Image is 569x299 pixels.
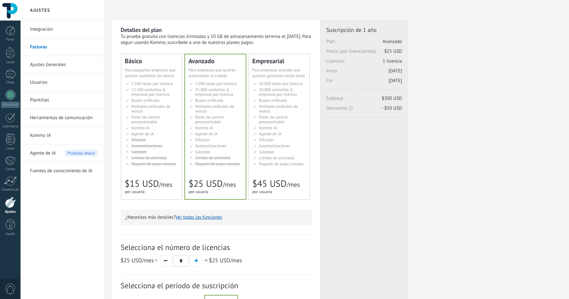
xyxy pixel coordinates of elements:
span: Panel de control personalizable [195,114,224,125]
a: Kommo IA [30,127,98,144]
span: 1 licencia [383,58,402,64]
span: /mes [223,180,236,189]
span: Selecciona el período de suscripción [121,281,312,290]
span: Inicio [326,68,402,78]
span: Múltiples embudos de ventas [195,104,234,114]
button: Ver todas las funciones [176,214,222,220]
span: /mes [121,257,159,264]
div: Ayuda [1,232,20,236]
span: Salesbot [259,149,274,155]
span: Salesbot [131,149,147,155]
span: Fin [326,78,402,88]
li: Usuarios [21,74,104,91]
span: 2.500 leads por licencia [131,81,173,86]
a: Herramientas de comunicación [30,109,98,127]
span: por usuario [189,189,208,194]
div: Listas [1,147,20,151]
span: Paquete de super campos [195,161,240,167]
div: Correo [1,167,20,171]
span: Avanzado [383,39,402,45]
span: $45 USD [252,178,286,190]
span: $300 USD [382,95,402,101]
span: - $50 USD [382,105,402,111]
span: Múltiples embudos de ventas [259,104,298,114]
span: [DATE] [388,68,402,74]
span: Difusión [259,137,273,143]
span: Agente de IA [195,131,218,137]
div: Empresarial [252,58,306,64]
span: Salesbot [195,149,210,155]
div: Básico [125,58,178,64]
div: WhatsApp [1,102,19,108]
span: por usuario [252,189,272,194]
span: por usuario [125,189,145,194]
a: Fuentes de conocimiento de IA [30,162,98,180]
span: Límites de actividad [131,155,167,161]
span: 5.000 leads por licencia [195,81,237,86]
div: Calendario [1,125,20,129]
li: Facturas [21,38,104,56]
span: Paquete de super campos [259,161,304,167]
span: Automatizaciónes [195,143,226,149]
span: Selecciona el número de licencias [121,242,312,252]
span: Para empresas grandes que quieren gestionar varios leads [252,67,305,78]
span: Pruébalo ahora! [65,150,98,156]
span: $25 USD [384,48,402,54]
span: Kommo IA [131,125,149,131]
span: Agente de IA [30,144,56,162]
span: = [205,257,207,264]
span: Paquete de super campos [131,161,176,167]
span: $25 USD [209,257,230,264]
a: Integración [30,21,98,38]
span: 25.000 contactos & empresas por licencia [195,87,233,97]
span: Agente de IA [259,131,281,137]
div: Estadísticas [1,188,20,192]
div: Leads [1,60,20,64]
div: Avanzado [189,58,242,64]
b: Detalles del plan [121,26,162,34]
li: Ajustes Generales [21,56,104,74]
span: Plan [326,39,402,48]
span: Difusión [195,137,210,143]
span: Automatizaciónes [259,143,290,149]
div: Panel [1,38,20,42]
p: ¿Necesitas más detalles? [125,214,307,220]
span: Múltiples embudos de ventas [131,104,170,114]
span: Automatizaciónes [131,143,163,149]
span: Kommo IA [259,125,277,131]
li: Agente de IA [21,144,104,162]
span: [DATE] [388,78,402,84]
div: Ajustes [1,210,20,214]
a: Facturas [30,38,98,56]
span: $15 USD [125,178,159,190]
span: Agente de IA [131,131,154,137]
li: Integración [21,21,104,38]
a: Plantillas [30,91,98,109]
span: Para pequeñas empresas que quieren aumentar las ventas [125,67,176,78]
span: Precio (por licencia/mes) [326,48,402,58]
li: Plantillas [21,91,104,109]
div: Tu prueba gratuita con licencias ilimitadas y 10 GB de almacenamiento termina el [DATE]. Para seg... [121,34,312,46]
li: Herramientas de comunicación [21,109,104,127]
li: Kommo IA [21,127,104,144]
span: Descuento [326,105,402,111]
span: Subtotal [326,95,402,105]
span: Licencias [326,58,402,68]
span: $25 USD [189,178,223,190]
span: Suscripción de 1 año [326,26,402,34]
span: Límites de actividad [195,155,231,161]
span: 10.000 leads por licencia [259,81,303,86]
span: /mes [209,257,242,264]
div: Chats [1,81,20,85]
span: /mes [159,180,172,189]
span: $25 USD [121,257,142,264]
li: Fuentes de conocimiento de IA [21,162,104,180]
a: Usuarios [30,74,98,91]
a: Ajustes Generales [30,56,98,74]
span: Buzón unificado [131,98,159,103]
span: Para empresas que quieren automatizar el trabajo [189,67,236,78]
a: Agente de IA Pruébalo ahora! [30,144,98,162]
span: /mes [286,180,300,189]
span: Kommo IA [195,125,213,131]
span: 50.000 contactos & empresas por licencia [259,87,297,97]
